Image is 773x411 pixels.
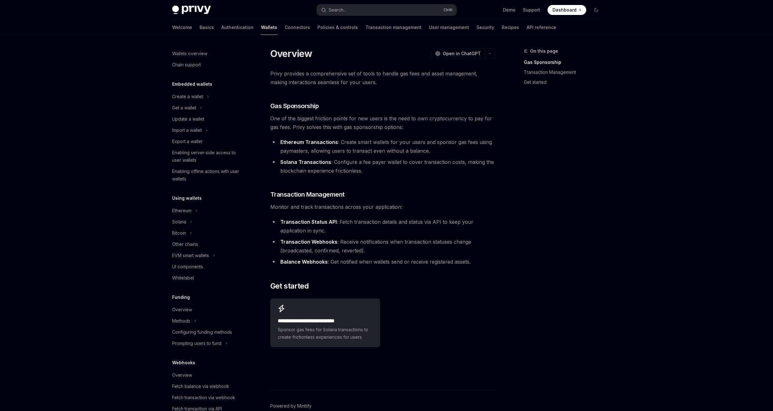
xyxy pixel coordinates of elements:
[270,257,495,266] li: : Get notified when wallets send or receive registered assets.
[172,61,201,69] div: Chain support
[476,20,494,35] a: Security
[503,7,515,13] a: Demo
[172,138,202,145] div: Export a wallet
[172,194,202,202] h5: Using wallets
[523,7,540,13] a: Support
[167,239,247,250] a: Other chains
[431,48,485,59] button: Open in ChatGPT
[443,7,453,12] span: Ctrl K
[365,20,422,35] a: Transaction management
[167,125,247,136] button: Import a wallet
[270,114,495,131] span: One of the biggest friction points for new users is the need to own cryptocurrency to pay for gas...
[548,5,586,15] a: Dashboard
[167,392,247,403] a: Fetch transaction via webhook
[172,80,212,88] h5: Embedded wallets
[172,149,243,164] div: Enabling server-side access to user wallets
[167,327,247,338] a: Configuring funding methods
[527,20,556,35] a: API reference
[270,237,495,255] li: : Receive notifications when transaction statuses change (broadcasted, confirmed, reverted).
[167,166,247,184] a: Enabling offline actions with user wallets
[172,50,207,57] div: Wallets overview
[329,6,346,14] div: Search...
[172,127,202,134] div: Import a wallet
[172,328,232,336] div: Configuring funding methods
[172,218,186,226] div: Solana
[167,227,247,239] button: Bitcoin
[172,371,192,379] div: Overview
[167,261,247,272] a: UI components
[270,158,495,175] li: : Configure a fee payer wallet to cover transaction costs, making the blockchain experience frict...
[172,383,229,390] div: Fetch balance via webhook
[167,315,247,327] button: Methods
[172,6,211,14] img: dark logo
[167,147,247,166] a: Enabling server-side access to user wallets
[280,239,337,245] strong: Transaction Webhooks
[172,20,192,35] a: Welcome
[443,50,481,57] span: Open in ChatGPT
[280,219,337,225] strong: Transaction Status API
[270,217,495,235] li: : Fetch transaction details and status via API to keep your application in sync.
[167,205,247,216] button: Ethereum
[172,104,196,112] div: Get a wallet
[172,207,191,214] div: Ethereum
[172,229,186,237] div: Bitcoin
[221,20,254,35] a: Authentication
[591,5,601,15] button: Toggle dark mode
[172,359,195,366] h5: Webhooks
[524,67,606,77] a: Transaction Management
[270,203,495,211] span: Monitor and track transactions across your application:
[502,20,519,35] a: Recipes
[172,306,192,313] div: Overview
[172,241,198,248] div: Other chains
[172,263,203,270] div: UI components
[280,259,328,265] strong: Balance Webhooks
[280,139,338,145] strong: Ethereum Transactions
[172,93,203,100] div: Create a wallet
[524,57,606,67] a: Gas Sponsorship
[270,138,495,155] li: : Create smart wallets for your users and sponsor gas fees using paymasters, allowing users to tr...
[167,216,247,227] button: Solana
[172,294,190,301] h5: Funding
[261,20,277,35] a: Wallets
[270,69,495,87] span: Privy provides a comprehensive set of tools to handle gas fees and asset management, making inter...
[167,136,247,147] a: Export a wallet
[270,281,309,291] span: Get started
[167,370,247,381] a: Overview
[172,394,235,401] div: Fetch transaction via webhook
[270,403,312,409] a: Powered by Mintlify
[167,338,247,349] button: Prompting users to fund
[167,48,247,59] a: Wallets overview
[167,304,247,315] a: Overview
[167,59,247,70] a: Chain support
[172,317,190,325] div: Methods
[270,48,312,59] h1: Overview
[167,272,247,284] a: Whitelabel
[317,20,358,35] a: Policies & controls
[167,91,247,102] button: Create a wallet
[530,47,558,55] span: On this page
[172,115,204,123] div: Update a wallet
[524,77,606,87] a: Get started
[167,250,247,261] button: EVM smart wallets
[167,381,247,392] a: Fetch balance via webhook
[200,20,214,35] a: Basics
[172,340,221,347] div: Prompting users to fund
[553,7,577,13] span: Dashboard
[278,326,373,341] span: Sponsor gas fees for Solana transactions to create frictionless experiences for users.
[270,190,345,199] span: Transaction Management
[172,168,243,183] div: Enabling offline actions with user wallets
[167,113,247,125] a: Update a wallet
[285,20,310,35] a: Connectors
[167,102,247,113] button: Get a wallet
[172,274,194,282] div: Whitelabel
[270,102,319,110] span: Gas Sponsorship
[429,20,469,35] a: User management
[317,4,457,16] button: Search...CtrlK
[172,252,209,259] div: EVM smart wallets
[280,159,331,165] strong: Solana Transactions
